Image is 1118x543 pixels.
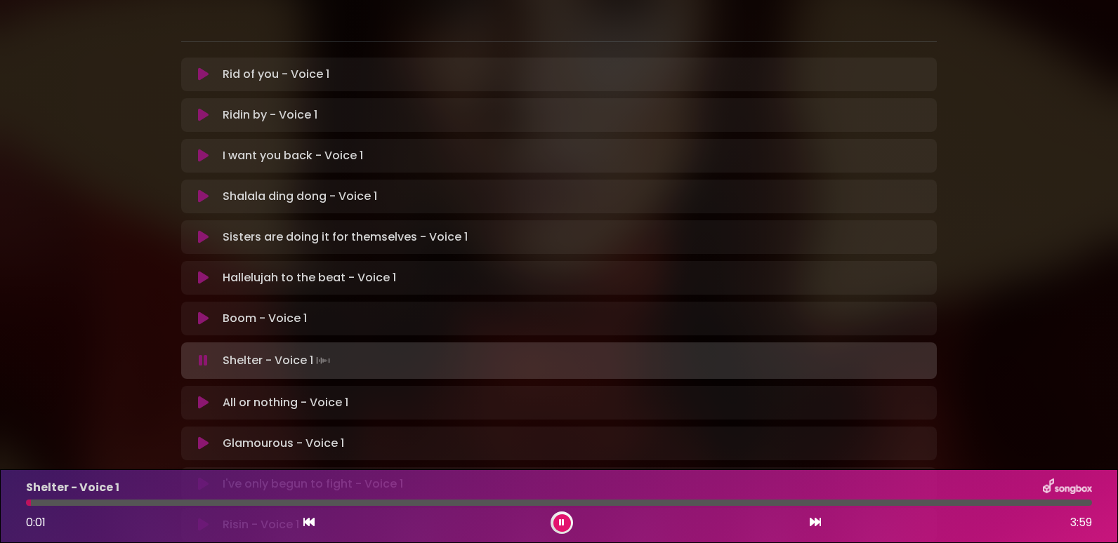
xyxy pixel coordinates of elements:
[26,479,119,496] p: Shelter - Voice 1
[1043,478,1092,497] img: songbox-logo-white.png
[223,394,348,411] p: All or nothing - Voice 1
[223,269,396,286] p: Hallelujah to the beat - Voice 1
[1070,514,1092,531] span: 3:59
[223,351,333,370] p: Shelter - Voice 1
[223,229,468,246] p: Sisters are doing it for themselves - Voice 1
[223,310,307,327] p: Boom - Voice 1
[26,514,46,530] span: 0:01
[223,188,377,205] p: Shalala ding dong - Voice 1
[313,351,333,370] img: waveform4.gif
[223,147,363,164] p: I want you back - Voice 1
[223,107,317,123] p: Ridin by - Voice 1
[223,66,329,83] p: Rid of you - Voice 1
[223,435,344,452] p: Glamourous - Voice 1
